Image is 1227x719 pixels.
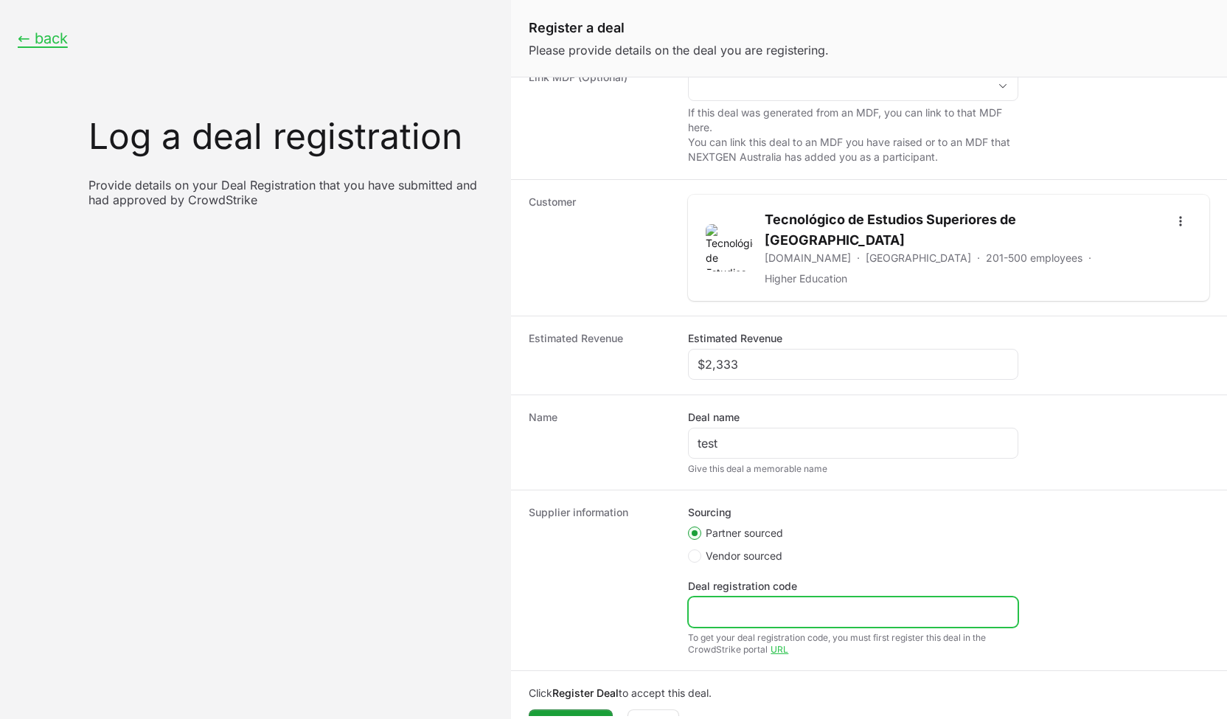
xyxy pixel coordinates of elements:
legend: Sourcing [688,505,731,520]
button: Open options [1169,209,1192,233]
p: Higher Education [765,271,847,286]
label: Deal name [688,410,740,425]
h1: Log a deal registration [88,119,493,154]
dt: Customer [529,195,670,301]
div: Open [988,71,1018,100]
p: Provide details on your Deal Registration that you have submitted and had approved by CrowdStrike [88,178,493,207]
div: To get your deal registration code, you must first register this deal in the CrowdStrike portal [688,632,1018,656]
a: URL [771,644,788,655]
input: $ [698,355,1009,373]
p: [GEOGRAPHIC_DATA] [866,251,971,265]
p: Please provide details on the deal you are registering. [529,41,1209,59]
div: Give this deal a memorable name [688,463,1018,475]
h1: Register a deal [529,18,1209,38]
label: Estimated Revenue [688,331,782,346]
img: Tecnológico de Estudios Superiores de Tianguistenco [706,224,753,271]
p: If this deal was generated from an MDF, you can link to that MDF here. You can link this deal to ... [688,105,1018,164]
dt: Estimated Revenue [529,331,670,380]
span: Vendor sourced [706,549,782,563]
span: · [1088,251,1091,265]
a: [DOMAIN_NAME] [765,251,851,265]
span: Partner sourced [706,526,783,541]
dt: Supplier information [529,505,670,656]
h2: Tecnológico de Estudios Superiores de [GEOGRAPHIC_DATA] [765,209,1157,251]
label: Deal registration code [688,579,797,594]
p: 201-500 employees [986,251,1082,265]
dt: Name [529,410,670,475]
span: · [857,251,860,265]
b: Register Deal [552,687,619,699]
p: Click to accept this deal. [529,686,1209,701]
button: ← back [18,29,68,48]
span: · [977,251,980,265]
dt: Link MDF (Optional) [529,70,670,164]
